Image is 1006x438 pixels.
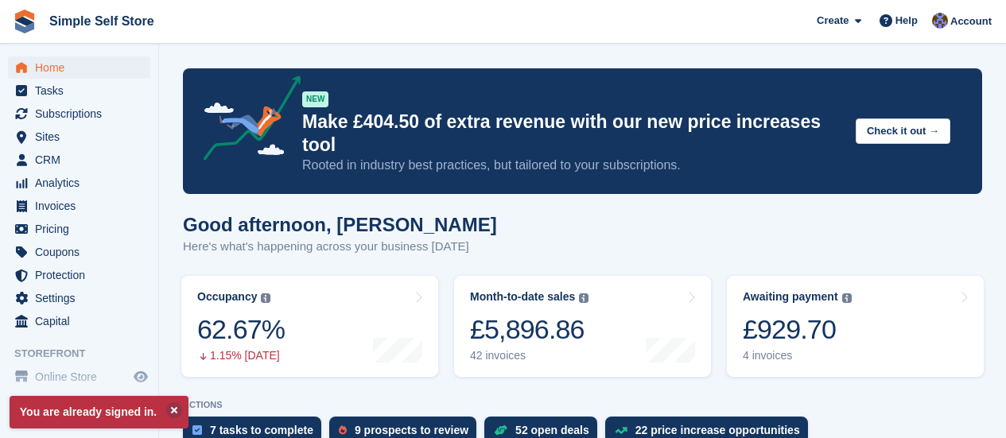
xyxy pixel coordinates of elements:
[8,149,150,171] a: menu
[470,290,575,304] div: Month-to-date sales
[197,349,285,362] div: 1.15% [DATE]
[302,91,328,107] div: NEW
[302,110,843,157] p: Make £404.50 of extra revenue with our new price increases tool
[817,13,849,29] span: Create
[10,396,188,428] p: You are already signed in.
[197,313,285,346] div: 62.67%
[35,218,130,240] span: Pricing
[727,276,984,377] a: Awaiting payment £929.70 4 invoices
[8,287,150,309] a: menu
[8,310,150,332] a: menu
[932,13,948,29] img: Sharon Hughes
[8,126,150,148] a: menu
[14,346,158,362] span: Storefront
[355,424,468,436] div: 9 prospects to review
[635,424,800,436] div: 22 price increase opportunities
[261,293,270,303] img: icon-info-grey-7440780725fd019a000dd9b08b2336e03edf1995a4989e88bcd33f0948082b44.svg
[8,79,150,102] a: menu
[8,56,150,79] a: menu
[35,79,130,102] span: Tasks
[197,290,257,304] div: Occupancy
[35,149,130,171] span: CRM
[515,424,589,436] div: 52 open deals
[743,349,852,362] div: 4 invoices
[856,118,950,145] button: Check it out →
[210,424,313,436] div: 7 tasks to complete
[842,293,852,303] img: icon-info-grey-7440780725fd019a000dd9b08b2336e03edf1995a4989e88bcd33f0948082b44.svg
[8,195,150,217] a: menu
[470,313,588,346] div: £5,896.86
[950,14,992,29] span: Account
[302,157,843,174] p: Rooted in industry best practices, but tailored to your subscriptions.
[35,264,130,286] span: Protection
[743,313,852,346] div: £929.70
[35,56,130,79] span: Home
[35,126,130,148] span: Sites
[192,425,202,435] img: task-75834270c22a3079a89374b754ae025e5fb1db73e45f91037f5363f120a921f8.svg
[579,293,588,303] img: icon-info-grey-7440780725fd019a000dd9b08b2336e03edf1995a4989e88bcd33f0948082b44.svg
[8,264,150,286] a: menu
[13,10,37,33] img: stora-icon-8386f47178a22dfd0bd8f6a31ec36ba5ce8667c1dd55bd0f319d3a0aa187defe.svg
[35,241,130,263] span: Coupons
[8,366,150,388] a: menu
[35,310,130,332] span: Capital
[454,276,711,377] a: Month-to-date sales £5,896.86 42 invoices
[131,367,150,386] a: Preview store
[183,400,982,410] p: ACTIONS
[895,13,918,29] span: Help
[181,276,438,377] a: Occupancy 62.67% 1.15% [DATE]
[183,214,497,235] h1: Good afternoon, [PERSON_NAME]
[339,425,347,435] img: prospect-51fa495bee0391a8d652442698ab0144808aea92771e9ea1ae160a38d050c398.svg
[43,8,161,34] a: Simple Self Store
[8,218,150,240] a: menu
[743,290,838,304] div: Awaiting payment
[183,238,497,256] p: Here's what's happening across your business [DATE]
[615,427,627,434] img: price_increase_opportunities-93ffe204e8149a01c8c9dc8f82e8f89637d9d84a8eef4429ea346261dce0b2c0.svg
[8,103,150,125] a: menu
[8,172,150,194] a: menu
[35,366,130,388] span: Online Store
[190,76,301,166] img: price-adjustments-announcement-icon-8257ccfd72463d97f412b2fc003d46551f7dbcb40ab6d574587a9cd5c0d94...
[8,241,150,263] a: menu
[470,349,588,362] div: 42 invoices
[35,195,130,217] span: Invoices
[494,424,507,436] img: deal-1b604bf984904fb50ccaf53a9ad4b4a5d6e5aea283cecdc64d6e3604feb123c2.svg
[35,103,130,125] span: Subscriptions
[35,287,130,309] span: Settings
[35,172,130,194] span: Analytics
